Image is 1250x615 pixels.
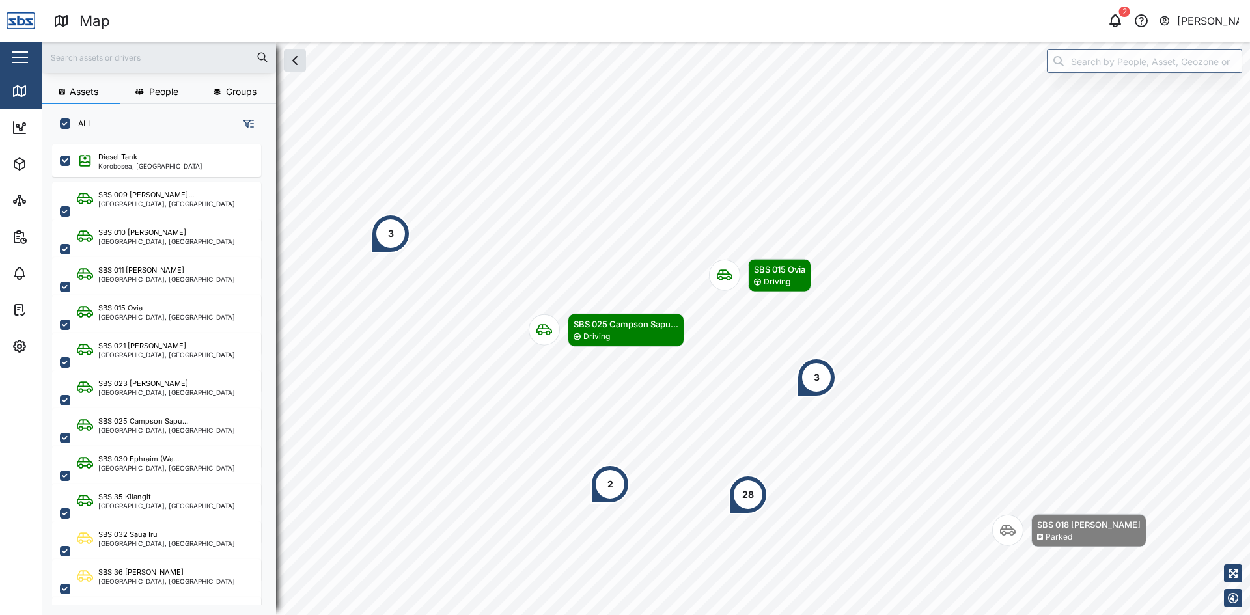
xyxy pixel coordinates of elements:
[607,477,613,491] div: 2
[98,163,202,169] div: Korobosea, [GEOGRAPHIC_DATA]
[98,303,143,314] div: SBS 015 Ovia
[49,48,268,67] input: Search assets or drivers
[992,514,1146,547] div: Map marker
[98,189,194,200] div: SBS 009 [PERSON_NAME]...
[42,42,1250,615] canvas: Map
[583,331,610,343] div: Driving
[98,540,235,547] div: [GEOGRAPHIC_DATA], [GEOGRAPHIC_DATA]
[34,339,80,353] div: Settings
[98,351,235,358] div: [GEOGRAPHIC_DATA], [GEOGRAPHIC_DATA]
[797,358,836,397] div: Map marker
[34,84,63,98] div: Map
[98,454,179,465] div: SBS 030 Ephraim (We...
[34,266,74,280] div: Alarms
[7,7,35,35] img: Main Logo
[754,263,805,276] div: SBS 015 Ovia
[764,276,790,288] div: Driving
[742,487,754,502] div: 28
[388,226,394,241] div: 3
[1177,13,1240,29] div: [PERSON_NAME]
[98,340,186,351] div: SBS 021 [PERSON_NAME]
[98,378,188,389] div: SBS 023 [PERSON_NAME]
[98,265,184,276] div: SBS 011 [PERSON_NAME]
[98,314,235,320] div: [GEOGRAPHIC_DATA], [GEOGRAPHIC_DATA]
[98,152,137,163] div: Diesel Tank
[149,87,178,96] span: People
[70,118,92,129] label: ALL
[1119,7,1130,17] div: 2
[729,475,768,514] div: Map marker
[34,157,74,171] div: Assets
[371,214,410,253] div: Map marker
[226,87,257,96] span: Groups
[590,465,630,504] div: Map marker
[98,529,158,540] div: SBS 032 Saua Iru
[814,370,820,385] div: 3
[34,120,92,135] div: Dashboard
[98,578,235,584] div: [GEOGRAPHIC_DATA], [GEOGRAPHIC_DATA]
[70,87,98,96] span: Assets
[34,230,78,244] div: Reports
[98,427,235,433] div: [GEOGRAPHIC_DATA], [GEOGRAPHIC_DATA]
[98,491,151,502] div: SBS 35 Kilangit
[709,259,811,292] div: Map marker
[98,502,235,509] div: [GEOGRAPHIC_DATA], [GEOGRAPHIC_DATA]
[98,227,186,238] div: SBS 010 [PERSON_NAME]
[98,238,235,245] div: [GEOGRAPHIC_DATA], [GEOGRAPHIC_DATA]
[34,193,65,208] div: Sites
[52,139,275,605] div: grid
[574,318,678,331] div: SBS 025 Campson Sapu...
[98,567,184,578] div: SBS 36 [PERSON_NAME]
[98,389,235,396] div: [GEOGRAPHIC_DATA], [GEOGRAPHIC_DATA]
[529,314,684,347] div: Map marker
[1047,49,1242,73] input: Search by People, Asset, Geozone or Place
[98,276,235,282] div: [GEOGRAPHIC_DATA], [GEOGRAPHIC_DATA]
[1046,531,1072,543] div: Parked
[98,465,235,471] div: [GEOGRAPHIC_DATA], [GEOGRAPHIC_DATA]
[98,416,188,427] div: SBS 025 Campson Sapu...
[98,200,235,207] div: [GEOGRAPHIC_DATA], [GEOGRAPHIC_DATA]
[79,10,110,33] div: Map
[1037,518,1141,531] div: SBS 018 [PERSON_NAME]
[1158,12,1240,30] button: [PERSON_NAME]
[34,303,70,317] div: Tasks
